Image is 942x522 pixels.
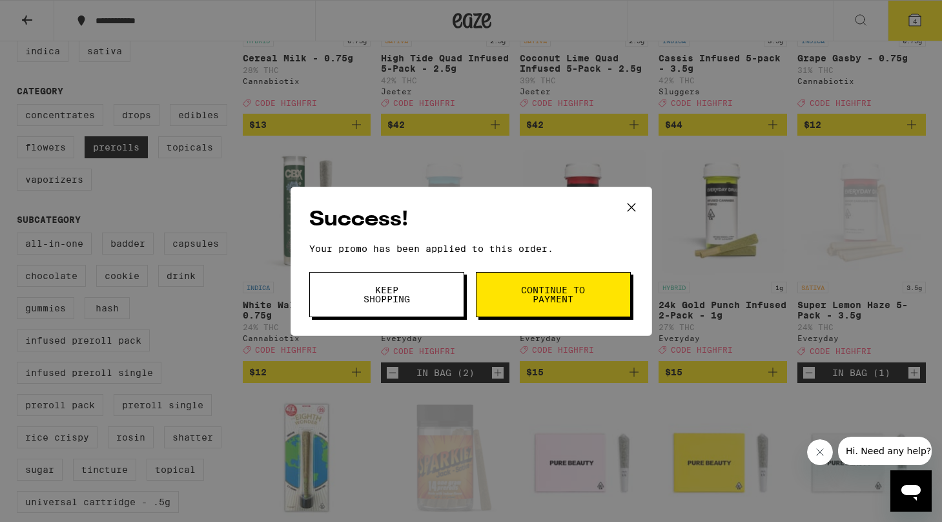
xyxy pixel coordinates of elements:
iframe: Button to launch messaging window [890,470,932,512]
button: Keep Shopping [309,272,464,317]
iframe: Close message [807,439,833,465]
button: Continue to payment [476,272,631,317]
p: Your promo has been applied to this order. [309,244,633,254]
span: Keep Shopping [354,286,420,304]
iframe: Message from company [838,437,932,465]
span: Continue to payment [520,286,586,304]
h2: Success! [309,205,633,235]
